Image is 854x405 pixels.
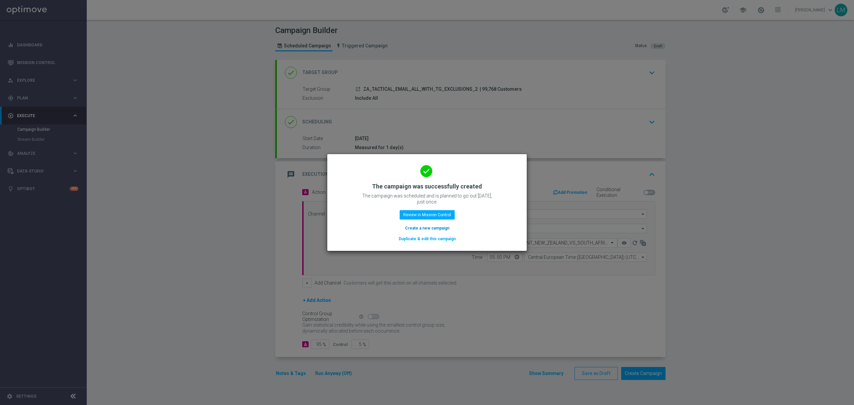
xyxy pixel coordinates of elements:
button: Create a new campaign [404,225,450,232]
button: Review in Mission Control [400,210,455,220]
button: Duplicate & edit this campaign [398,235,456,243]
h2: The campaign was successfully created [372,182,482,190]
i: done [420,165,432,177]
p: The campaign was scheduled and is planned to go out [DATE], just once. [360,193,494,205]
